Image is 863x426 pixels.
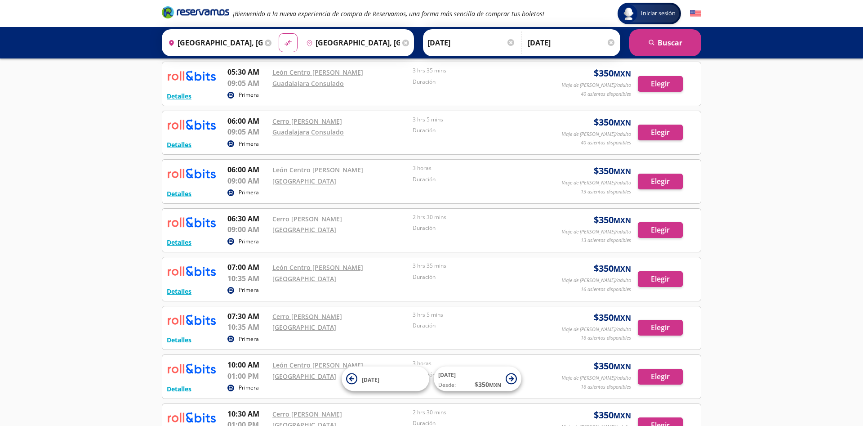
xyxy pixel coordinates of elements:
button: Detalles [167,140,191,149]
a: [GEOGRAPHIC_DATA] [272,323,336,332]
p: 06:00 AM [227,164,268,175]
p: Primera [239,188,259,197]
p: Viaje de [PERSON_NAME]/adulto [562,179,631,187]
span: $ 350 [594,311,631,324]
button: English [690,8,701,19]
img: RESERVAMOS [167,311,216,329]
small: MXN [614,264,631,274]
a: [GEOGRAPHIC_DATA] [272,274,336,283]
p: 3 horas [413,164,548,172]
p: Viaje de [PERSON_NAME]/adulto [562,228,631,236]
img: RESERVAMOS [167,164,216,182]
p: Duración [413,322,548,330]
i: Brand Logo [162,5,229,19]
span: [DATE] [438,371,456,379]
a: [GEOGRAPHIC_DATA] [272,177,336,185]
input: Buscar Destino [302,31,400,54]
p: 09:05 AM [227,78,268,89]
button: Elegir [638,174,683,189]
small: MXN [614,166,631,176]
small: MXN [614,215,631,225]
span: Iniciar sesión [637,9,679,18]
p: 3 hrs 35 mins [413,67,548,75]
p: Viaje de [PERSON_NAME]/adulto [562,81,631,89]
span: [DATE] [362,376,379,383]
small: MXN [614,69,631,79]
p: 13 asientos disponibles [581,237,631,244]
p: Primera [239,384,259,392]
button: Detalles [167,335,191,345]
a: [GEOGRAPHIC_DATA] [272,225,336,234]
p: Primera [239,286,259,294]
p: 06:00 AM [227,116,268,126]
span: $ 350 [594,408,631,422]
input: Elegir Fecha [427,31,516,54]
span: $ 350 [475,380,501,389]
input: Buscar Origen [165,31,262,54]
span: $ 350 [594,164,631,178]
span: $ 350 [594,359,631,373]
p: 3 horas [413,359,548,368]
p: Duración [413,224,548,232]
span: Desde: [438,381,456,389]
button: Detalles [167,91,191,101]
a: León Centro [PERSON_NAME] [272,361,363,369]
button: [DATE] [342,367,429,391]
a: Cerro [PERSON_NAME] [272,215,342,223]
small: MXN [614,411,631,421]
small: MXN [489,381,501,388]
img: RESERVAMOS [167,213,216,231]
p: Duración [413,175,548,184]
button: Elegir [638,222,683,238]
button: Detalles [167,287,191,296]
img: RESERVAMOS [167,359,216,377]
button: Detalles [167,189,191,198]
p: Duración [413,273,548,281]
p: 16 asientos disponibles [581,286,631,293]
p: Primera [239,238,259,246]
p: 06:30 AM [227,213,268,224]
a: León Centro [PERSON_NAME] [272,68,363,76]
a: Cerro [PERSON_NAME] [272,117,342,126]
a: León Centro [PERSON_NAME] [272,166,363,174]
span: $ 350 [594,213,631,227]
img: RESERVAMOS [167,67,216,85]
p: 2 hrs 30 mins [413,408,548,417]
p: Viaje de [PERSON_NAME]/adulto [562,277,631,284]
button: Elegir [638,76,683,92]
small: MXN [614,313,631,323]
p: 09:00 AM [227,224,268,235]
p: 3 hrs 5 mins [413,116,548,124]
p: Primera [239,335,259,343]
button: Detalles [167,384,191,394]
a: [GEOGRAPHIC_DATA] [272,372,336,381]
p: 2 hrs 30 mins [413,213,548,221]
button: [DATE]Desde:$350MXN [434,367,521,391]
p: 10:30 AM [227,408,268,419]
input: Opcional [528,31,616,54]
p: 16 asientos disponibles [581,334,631,342]
a: Cerro [PERSON_NAME] [272,312,342,321]
span: $ 350 [594,262,631,275]
p: Viaje de [PERSON_NAME]/adulto [562,374,631,382]
p: Duración [413,78,548,86]
button: Elegir [638,271,683,287]
a: Guadalajara Consulado [272,128,344,136]
button: Buscar [629,29,701,56]
p: 01:00 PM [227,371,268,381]
p: 3 hrs 5 mins [413,311,548,319]
img: RESERVAMOS [167,262,216,280]
a: León Centro [PERSON_NAME] [272,263,363,272]
small: MXN [614,118,631,128]
p: 10:35 AM [227,273,268,284]
p: 09:00 AM [227,175,268,186]
button: Detalles [167,238,191,247]
p: Primera [239,140,259,148]
p: Viaje de [PERSON_NAME]/adulto [562,326,631,333]
em: ¡Bienvenido a la nueva experiencia de compra de Reservamos, una forma más sencilla de comprar tus... [233,9,544,18]
img: RESERVAMOS [167,116,216,134]
p: 40 asientos disponibles [581,139,631,147]
button: Elegir [638,320,683,336]
a: Brand Logo [162,5,229,22]
span: $ 350 [594,116,631,129]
